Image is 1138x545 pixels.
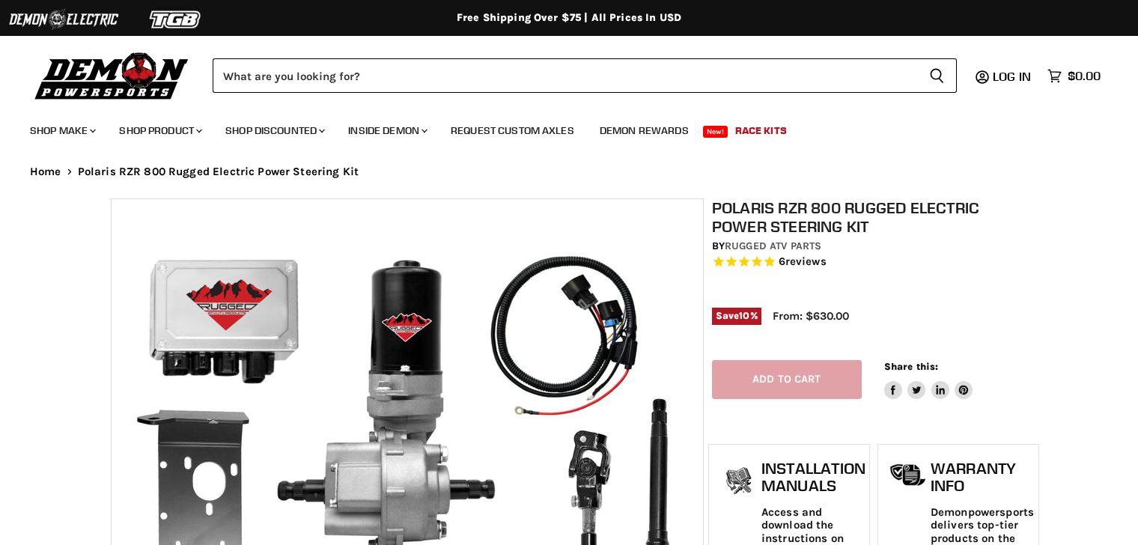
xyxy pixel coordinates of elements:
ul: Main menu [19,109,1097,146]
form: Product [213,58,957,93]
aside: Share this: [884,360,973,400]
a: Inside Demon [337,115,436,146]
span: reviews [785,255,827,269]
a: Shop Discounted [214,115,334,146]
img: TGB Logo 2 [120,5,232,34]
div: by [712,238,1035,255]
a: Home [30,165,61,178]
a: Rugged ATV Parts [725,240,821,252]
span: New! [703,126,728,138]
a: Demon Rewards [588,115,700,146]
img: Demon Powersports [30,49,194,102]
h1: Installation Manuals [761,460,865,495]
span: 6 reviews [779,255,827,269]
a: Log in [986,70,1040,83]
span: Save % [712,308,761,324]
a: Shop Product [108,115,211,146]
a: Race Kits [724,115,798,146]
h1: Polaris RZR 800 Rugged Electric Power Steering Kit [712,198,1035,236]
img: install_manual-icon.png [720,463,758,501]
span: Polaris RZR 800 Rugged Electric Power Steering Kit [78,165,359,178]
img: warranty-icon.png [889,463,927,487]
button: Search [917,58,957,93]
h1: Warranty Info [931,460,1034,495]
span: Rated 5.0 out of 5 stars 6 reviews [712,255,1035,270]
a: $0.00 [1040,65,1108,87]
span: From: $630.00 [773,309,849,323]
span: $0.00 [1068,69,1101,83]
a: Shop Make [19,115,105,146]
input: Search [213,58,917,93]
span: Log in [993,69,1031,84]
span: 10 [739,310,749,321]
img: Demon Electric Logo 2 [7,5,120,34]
span: Share this: [884,361,938,372]
a: Request Custom Axles [439,115,585,146]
